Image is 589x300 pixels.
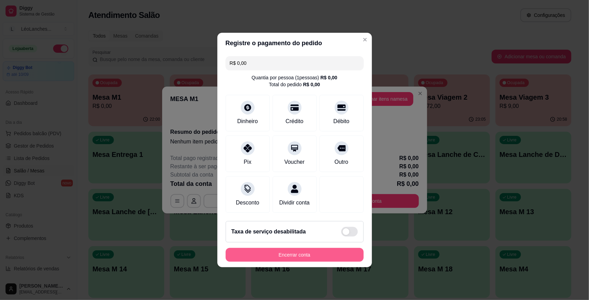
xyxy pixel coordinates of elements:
[237,117,258,126] div: Dinheiro
[230,56,360,70] input: Ex.: hambúrguer de cordeiro
[252,74,337,81] div: Quantia por pessoa ( 1 pessoas)
[217,33,372,53] header: Registre o pagamento do pedido
[232,228,306,236] h2: Taxa de serviço desabilitada
[334,158,348,166] div: Outro
[226,248,364,262] button: Encerrar conta
[333,117,349,126] div: Débito
[279,199,310,207] div: Dividir conta
[303,81,320,88] div: R$ 0,00
[236,199,259,207] div: Desconto
[269,81,320,88] div: Total do pedido
[321,74,337,81] div: R$ 0,00
[284,158,305,166] div: Voucher
[286,117,304,126] div: Crédito
[360,34,371,45] button: Close
[244,158,251,166] div: Pix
